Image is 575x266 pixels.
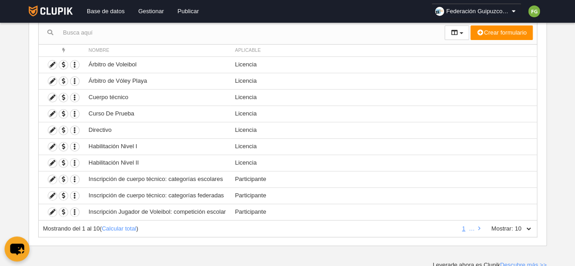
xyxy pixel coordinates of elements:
td: Directivo [84,122,230,138]
div: ( ) [43,225,456,233]
td: Árbitro de Voleibol [84,56,230,73]
td: Licencia [230,73,537,89]
td: Participante [230,171,537,187]
td: Habilitación Nivel I [84,138,230,155]
td: Curso De Prueba [84,105,230,122]
td: Licencia [230,155,537,171]
span: Nombre [89,48,110,53]
a: Federación Guipuzcoana de Voleibol [431,4,521,19]
td: Habilitación Nivel II [84,155,230,171]
img: c2l6ZT0zMHgzMCZmcz05JnRleHQ9RkcmYmc9N2NiMzQy.png [528,5,540,17]
td: Inscripción de cuerpo técnico: categorías federadas [84,187,230,204]
button: Crear formulario [470,25,532,40]
td: Licencia [230,89,537,105]
td: Inscripción de cuerpo técnico: categorías escolares [84,171,230,187]
td: Licencia [230,138,537,155]
td: Participante [230,187,537,204]
a: 1 [460,225,467,232]
span: Federación Guipuzcoana de Voleibol [446,7,510,16]
td: Licencia [230,105,537,122]
td: Participante [230,204,537,220]
span: Mostrando del 1 al 10 [43,225,100,232]
td: Árbitro de Vóley Playa [84,73,230,89]
td: Licencia [230,122,537,138]
li: … [469,225,475,233]
label: Mostrar: [482,225,513,233]
button: chat-button [5,236,30,261]
span: Aplicable [235,48,261,53]
td: Licencia [230,56,537,73]
td: Inscripción Jugador de Voleibol: competición escolar [84,204,230,220]
a: Calcular total [102,225,136,232]
input: Busca aquí [39,26,445,40]
img: Clupik [29,5,73,16]
img: Oa9FKPTX8wTZ.30x30.jpg [435,7,444,16]
td: Cuerpo técnico [84,89,230,105]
